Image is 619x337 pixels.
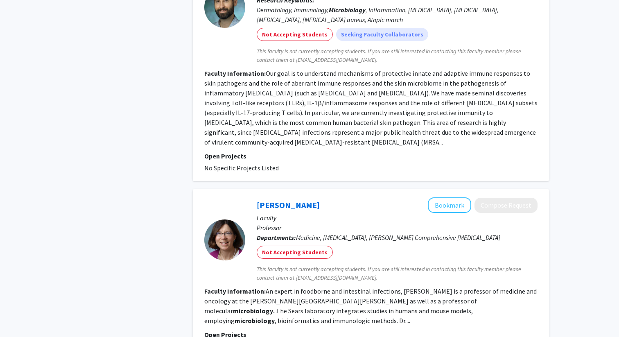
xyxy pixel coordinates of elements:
p: Professor [257,223,538,233]
p: Open Projects [204,151,538,161]
b: microbiology [235,317,275,325]
fg-read-more: Our goal is to understand mechanisms of protective innate and adaptive immune responses to skin p... [204,69,538,146]
span: This faculty is not currently accepting students. If you are still interested in contacting this ... [257,47,538,64]
b: Microbiology [329,6,366,14]
div: Dermatology, Immunology, , Inflammation, [MEDICAL_DATA], [MEDICAL_DATA], [MEDICAL_DATA], [MEDICAL... [257,5,538,25]
span: No Specific Projects Listed [204,164,279,172]
mat-chip: Seeking Faculty Collaborators [336,28,428,41]
mat-chip: Not Accepting Students [257,246,333,259]
b: Faculty Information: [204,287,266,295]
mat-chip: Not Accepting Students [257,28,333,41]
button: Add Cynthia Sears to Bookmarks [428,197,471,213]
span: This faculty is not currently accepting students. If you are still interested in contacting this ... [257,265,538,282]
fg-read-more: An expert in foodborne and intestinal infections, [PERSON_NAME] is a professor of medicine and on... [204,287,537,325]
button: Compose Request to Cynthia Sears [474,198,538,213]
span: Medicine, [MEDICAL_DATA], [PERSON_NAME] Comprehensive [MEDICAL_DATA] [296,233,500,242]
b: Faculty Information: [204,69,266,77]
b: microbiology [233,307,273,315]
iframe: Chat [6,300,35,331]
p: Faculty [257,213,538,223]
a: [PERSON_NAME] [257,200,320,210]
b: Departments: [257,233,296,242]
